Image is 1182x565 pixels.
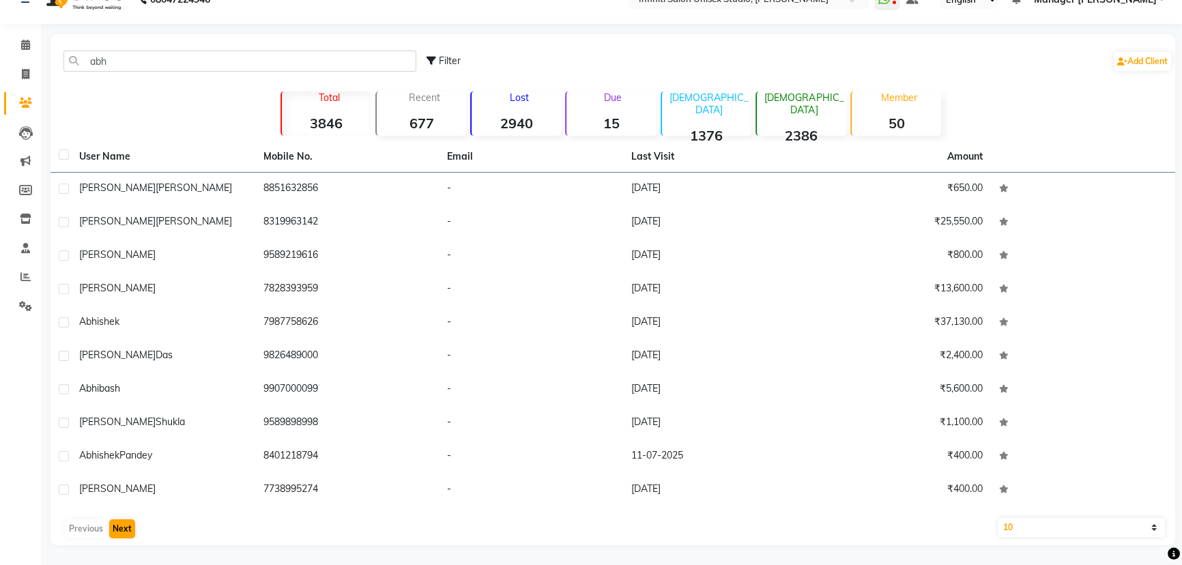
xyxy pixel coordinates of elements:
[156,349,173,361] span: das
[79,449,119,461] span: Abhishek
[807,373,992,407] td: ₹5,600.00
[439,55,461,67] span: Filter
[566,115,656,132] strong: 15
[807,306,992,340] td: ₹37,130.00
[623,474,807,507] td: [DATE]
[623,306,807,340] td: [DATE]
[807,240,992,273] td: ₹800.00
[623,340,807,373] td: [DATE]
[255,474,439,507] td: 7738995274
[477,91,561,104] p: Lost
[79,416,156,428] span: [PERSON_NAME]
[255,206,439,240] td: 8319963142
[156,215,232,227] span: [PERSON_NAME]
[439,173,623,206] td: -
[79,482,156,495] span: [PERSON_NAME]
[79,248,156,261] span: [PERSON_NAME]
[623,273,807,306] td: [DATE]
[255,240,439,273] td: 9589219616
[439,240,623,273] td: -
[119,449,152,461] span: Pandey
[623,407,807,440] td: [DATE]
[79,315,119,328] span: Abhishek
[255,407,439,440] td: 9589898998
[439,340,623,373] td: -
[156,182,232,194] span: [PERSON_NAME]
[79,215,156,227] span: [PERSON_NAME]
[807,273,992,306] td: ₹13,600.00
[807,340,992,373] td: ₹2,400.00
[623,240,807,273] td: [DATE]
[569,91,656,104] p: Due
[255,141,439,173] th: Mobile No.
[623,173,807,206] td: [DATE]
[255,173,439,206] td: 8851632856
[439,440,623,474] td: -
[377,115,466,132] strong: 677
[439,474,623,507] td: -
[156,416,185,428] span: Shukla
[623,206,807,240] td: [DATE]
[757,127,846,144] strong: 2386
[439,373,623,407] td: -
[439,407,623,440] td: -
[255,373,439,407] td: 9907000099
[287,91,371,104] p: Total
[282,115,371,132] strong: 3846
[79,182,156,194] span: [PERSON_NAME]
[71,141,255,173] th: User Name
[667,91,751,116] p: [DEMOGRAPHIC_DATA]
[1114,52,1171,71] a: Add Client
[939,141,991,172] th: Amount
[439,206,623,240] td: -
[79,382,120,394] span: Abhibash
[807,407,992,440] td: ₹1,100.00
[439,306,623,340] td: -
[79,282,156,294] span: [PERSON_NAME]
[807,173,992,206] td: ₹650.00
[807,206,992,240] td: ₹25,550.00
[857,91,941,104] p: Member
[255,340,439,373] td: 9826489000
[79,349,156,361] span: [PERSON_NAME]
[439,141,623,173] th: Email
[472,115,561,132] strong: 2940
[382,91,466,104] p: Recent
[852,115,941,132] strong: 50
[63,50,416,72] input: Search by Name/Mobile/Email/Code
[807,440,992,474] td: ₹400.00
[762,91,846,116] p: [DEMOGRAPHIC_DATA]
[662,127,751,144] strong: 1376
[255,440,439,474] td: 8401218794
[807,474,992,507] td: ₹400.00
[439,273,623,306] td: -
[255,306,439,340] td: 7987758626
[255,273,439,306] td: 7828393959
[109,519,135,538] button: Next
[623,440,807,474] td: 11-07-2025
[623,141,807,173] th: Last Visit
[623,373,807,407] td: [DATE]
